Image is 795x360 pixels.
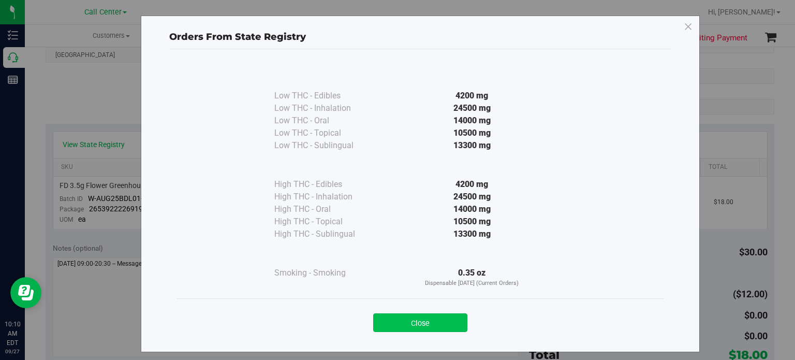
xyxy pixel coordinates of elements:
[274,139,378,152] div: Low THC - Sublingual
[274,102,378,114] div: Low THC - Inhalation
[274,215,378,228] div: High THC - Topical
[378,267,566,288] div: 0.35 oz
[378,203,566,215] div: 14000 mg
[274,90,378,102] div: Low THC - Edibles
[378,178,566,191] div: 4200 mg
[10,277,41,308] iframe: Resource center
[378,215,566,228] div: 10500 mg
[373,313,467,332] button: Close
[378,228,566,240] div: 13300 mg
[274,191,378,203] div: High THC - Inhalation
[274,114,378,127] div: Low THC - Oral
[274,178,378,191] div: High THC - Edibles
[378,279,566,288] p: Dispensable [DATE] (Current Orders)
[378,102,566,114] div: 24500 mg
[274,228,378,240] div: High THC - Sublingual
[378,114,566,127] div: 14000 mg
[274,127,378,139] div: Low THC - Topical
[378,191,566,203] div: 24500 mg
[169,31,306,42] span: Orders From State Registry
[378,90,566,102] div: 4200 mg
[274,203,378,215] div: High THC - Oral
[378,127,566,139] div: 10500 mg
[378,139,566,152] div: 13300 mg
[274,267,378,279] div: Smoking - Smoking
